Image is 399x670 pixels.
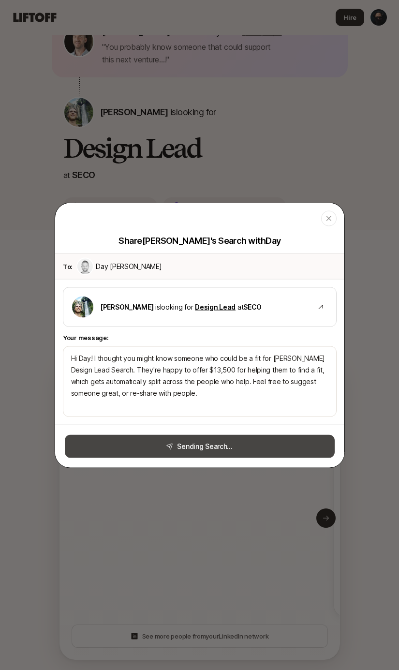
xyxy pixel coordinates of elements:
[63,346,337,417] textarea: Hi Day! I thought you might know someone who could be a fit for [PERSON_NAME] Design Lead Search....
[100,301,262,313] p: is looking for at
[77,258,93,274] img: ACg8ocJTnzvQ6pe83us6dnRU3x7BBmnPYdrmdamv_KFtBunT6rw=s160-c
[65,434,335,458] button: Sending Search...
[96,260,162,272] p: Day [PERSON_NAME]
[63,332,337,342] p: Your message:
[195,302,236,311] a: Design Lead
[100,302,153,311] span: [PERSON_NAME]
[243,302,262,311] span: SECO
[63,261,73,271] p: To:
[118,234,281,247] p: Share [PERSON_NAME] 's Search with Day
[72,296,93,317] img: Carter Cleveland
